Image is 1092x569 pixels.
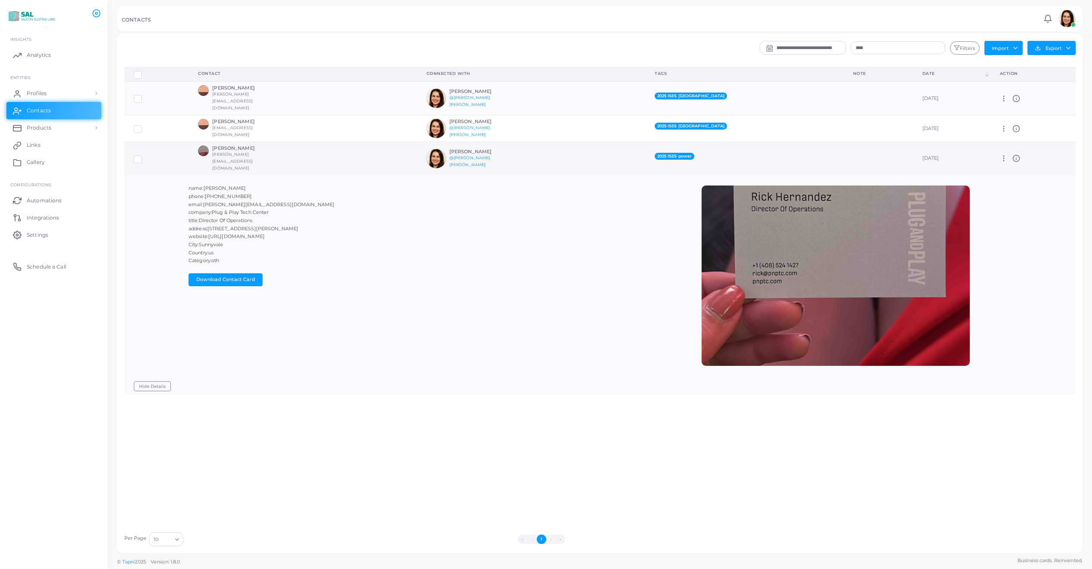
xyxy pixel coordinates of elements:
span: Business cards. Reinvented. [1018,557,1083,564]
a: avatar [1056,10,1078,27]
span: 10 [154,535,158,544]
span: Sunnyvale [199,241,223,247]
span: Analytics [27,51,51,59]
a: @[PERSON_NAME].[PERSON_NAME] [449,95,491,107]
button: Export [1027,41,1076,55]
h5: CONTACTS [122,17,151,23]
img: avatar [198,145,209,156]
span: Director Of Operations [199,217,252,223]
div: Connected With [427,71,636,77]
img: Scan [702,186,969,366]
a: Schedule a Call [6,258,101,275]
span: 2025 ISES [GEOGRAPHIC_DATA] [655,93,727,99]
button: Hide Details [134,381,171,391]
h6: address: [189,226,692,232]
h6: [PERSON_NAME] [212,85,284,91]
h6: [PERSON_NAME] [449,149,513,155]
span: 2025 [135,558,145,566]
a: Profiles [6,85,101,102]
a: Integrations [6,209,101,226]
span: [PERSON_NAME] [204,185,246,191]
span: Settings [27,231,48,239]
a: Links [6,136,101,154]
span: ENTITIES [10,75,31,80]
button: Import [984,41,1023,55]
img: avatar [1058,10,1076,27]
h6: name: [189,186,692,191]
a: Analytics [6,46,101,64]
h6: [PERSON_NAME] [449,89,513,94]
img: avatar [427,149,446,168]
img: avatar [427,89,446,108]
span: [PERSON_NAME][EMAIL_ADDRESS][DOMAIN_NAME] [203,201,335,207]
span: Version: 1.8.0 [151,559,180,565]
div: Search for option [149,532,183,546]
div: Date [922,71,984,77]
button: Go to page 1 [537,535,546,544]
h6: Category: [189,258,692,263]
img: avatar [198,119,209,130]
span: © [117,558,180,566]
h6: [PERSON_NAME] [212,145,284,151]
a: Gallery [6,154,101,171]
h6: Country: [189,250,692,256]
h6: title: [189,218,692,223]
img: avatar [198,85,209,96]
button: Download Contact Card [189,273,263,286]
span: [URL][DOMAIN_NAME] [208,233,265,239]
div: [DATE] [922,125,981,132]
div: Note [853,71,903,77]
h6: website: [189,234,692,239]
small: [PERSON_NAME][EMAIL_ADDRESS][DOMAIN_NAME] [212,92,253,110]
span: 2025 ISES [GEOGRAPHIC_DATA] [655,123,727,130]
h6: [PERSON_NAME] [449,119,513,124]
span: us [208,250,213,256]
a: Tapni [122,559,135,565]
span: INSIGHTS [10,37,31,42]
span: Contacts [27,107,51,114]
h6: company: [189,210,692,215]
span: Automations [27,197,62,204]
div: [DATE] [922,95,981,102]
div: [DATE] [922,155,981,162]
span: Configurations [10,182,51,187]
span: 2025 ISES power [655,153,694,160]
h6: City: [189,242,692,247]
small: [PERSON_NAME][EMAIL_ADDRESS][DOMAIN_NAME] [212,152,253,170]
span: [PHONE_NUMBER] [205,193,252,199]
div: action [1000,71,1066,77]
span: Profiles [27,90,46,97]
a: Products [6,119,101,136]
h6: phone: [189,194,692,199]
h6: email: [189,202,692,207]
span: Links [27,141,40,149]
span: Integrations [27,214,59,222]
span: [STREET_ADDRESS][PERSON_NAME] [207,226,298,232]
th: Row-selection [124,67,189,81]
h6: [PERSON_NAME] [212,119,284,124]
a: Automations [6,192,101,209]
span: Gallery [27,158,45,166]
a: Contacts [6,102,101,119]
small: [EMAIL_ADDRESS][DOMAIN_NAME] [212,125,253,137]
button: Filters [950,41,979,55]
div: Contact [198,71,408,77]
label: Per Page [124,535,147,542]
span: Products [27,124,51,132]
a: Settings [6,226,101,243]
input: Search for option [159,535,172,544]
a: @[PERSON_NAME].[PERSON_NAME] [449,155,491,167]
ul: Pagination [186,535,897,544]
span: oth [211,257,219,263]
img: logo [8,8,56,24]
a: @[PERSON_NAME].[PERSON_NAME] [449,125,491,137]
img: avatar [427,119,446,138]
div: Tags [655,71,834,77]
span: Plug & Play Tech Center [212,209,269,215]
span: Schedule a Call [27,263,66,271]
